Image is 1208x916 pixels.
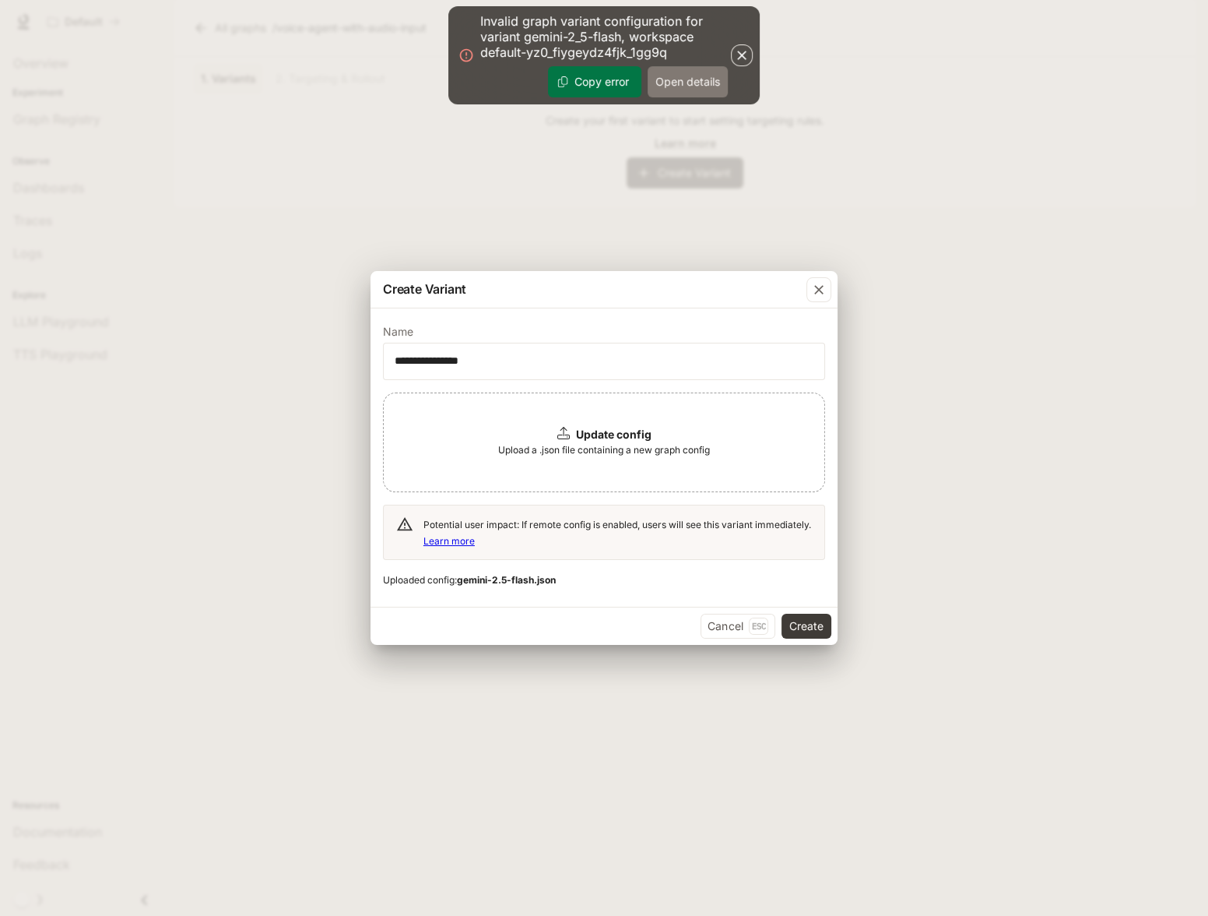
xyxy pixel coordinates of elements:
p: Name [383,326,413,337]
b: Update config [576,428,651,441]
span: Potential user impact: If remote config is enabled, users will see this variant immediately. [423,519,811,547]
span: Upload a .json file containing a new graph config [498,442,710,458]
p: Invalid graph variant configuration for variant gemini-2_5-flash, workspace default-yz0_fiygeydz4... [480,13,728,60]
span: Uploaded config: [383,572,825,588]
p: Esc [749,618,768,635]
button: Open details [648,66,728,97]
p: Create Variant [383,280,466,298]
b: gemini-2.5-flash.json [457,574,556,586]
button: CancelEsc [701,614,775,639]
button: Create [781,614,831,639]
button: Copy error [548,66,641,97]
a: Learn more [423,535,475,547]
